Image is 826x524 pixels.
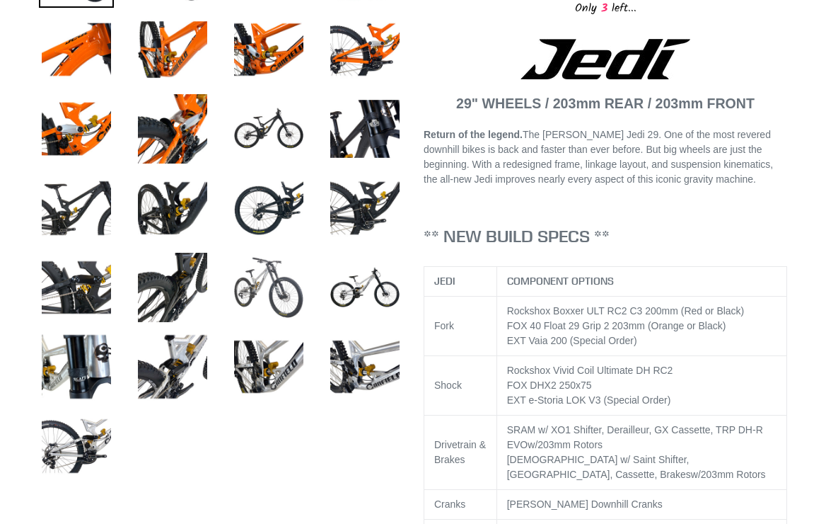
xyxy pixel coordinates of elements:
img: Load image into Gallery viewer, JEDI 29 - Complete Bike [135,250,210,325]
h3: ** NEW BUILD SPECS ** [424,226,787,246]
img: Load image into Gallery viewer, JEDI 29 - Complete Bike [135,329,210,404]
img: Load image into Gallery viewer, JEDI 29 - Complete Bike [327,171,402,246]
img: Load image into Gallery viewer, JEDI 29 - Complete Bike [39,329,114,404]
img: Load image into Gallery viewer, JEDI 29 - Complete Bike [231,250,306,325]
img: Load image into Gallery viewer, JEDI 29 - Complete Bike [327,91,402,166]
td: Cranks [424,489,497,519]
span: EXT Vaia 200 (Special Order) [507,335,637,346]
img: Load image into Gallery viewer, JEDI 29 - Complete Bike [39,12,114,87]
img: Load image into Gallery viewer, JEDI 29 - Complete Bike [231,171,306,246]
td: [PERSON_NAME] Downhill Cranks [496,489,787,519]
td: Shock [424,355,497,415]
div: SRAM w/ XO1 Shifter, Derailleur, GX Cassette, w/203mm Rotors [507,423,777,452]
img: Load image into Gallery viewer, JEDI 29 - Complete Bike [135,12,210,87]
span: EXT e-Storia LOK V3 (Special Order) [507,394,671,406]
img: Load image into Gallery viewer, JEDI 29 - Complete Bike [327,250,402,325]
img: Jedi Logo [520,39,690,79]
img: Load image into Gallery viewer, JEDI 29 - Complete Bike [39,171,114,246]
th: COMPONENT OPTIONS [496,266,787,296]
td: Fork [424,296,497,355]
img: Load image into Gallery viewer, JEDI 29 - Complete Bike [231,12,306,87]
th: JEDI [424,266,497,296]
p: The [PERSON_NAME] Jedi 29. One of the most revered downhill bikes is back and faster than ever be... [424,127,787,187]
img: Load image into Gallery viewer, JEDI 29 - Complete Bike [39,409,114,484]
img: Load image into Gallery viewer, JEDI 29 - Complete Bike [327,329,402,404]
span: Rockshox Vivid Coil Ultimate DH RC2 [507,365,673,376]
span: Rockshox Boxxer ULT RC2 C3 200mm (Red or Black) [507,305,745,317]
span: TRP DH-R EVO [507,424,763,450]
strong: 29" WHEELS / 203mm REAR / 203mm FRONT [456,96,755,111]
img: Load image into Gallery viewer, JEDI 29 - Complete Bike [231,91,306,166]
span: FOX DHX2 250x75 [507,380,592,391]
img: Load image into Gallery viewer, JEDI 29 - Complete Bike [135,171,210,246]
div: [DEMOGRAPHIC_DATA] w/ Saint Shifter, [GEOGRAPHIC_DATA], Cassette, Brakes w/203mm Rotors [507,452,777,482]
strong: Return of the legend. [424,129,523,140]
td: Drivetrain & Brakes [424,415,497,489]
img: Load image into Gallery viewer, JEDI 29 - Complete Bike [39,91,114,166]
img: Load image into Gallery viewer, JEDI 29 - Complete Bike [135,91,210,166]
img: Load image into Gallery viewer, JEDI 29 - Complete Bike [39,250,114,325]
img: Load image into Gallery viewer, JEDI 29 - Complete Bike [327,12,402,87]
img: Load image into Gallery viewer, JEDI 29 - Complete Bike [231,329,306,404]
span: FOX 40 Float 29 Grip 2 203mm (Orange or Black) [507,320,726,331]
